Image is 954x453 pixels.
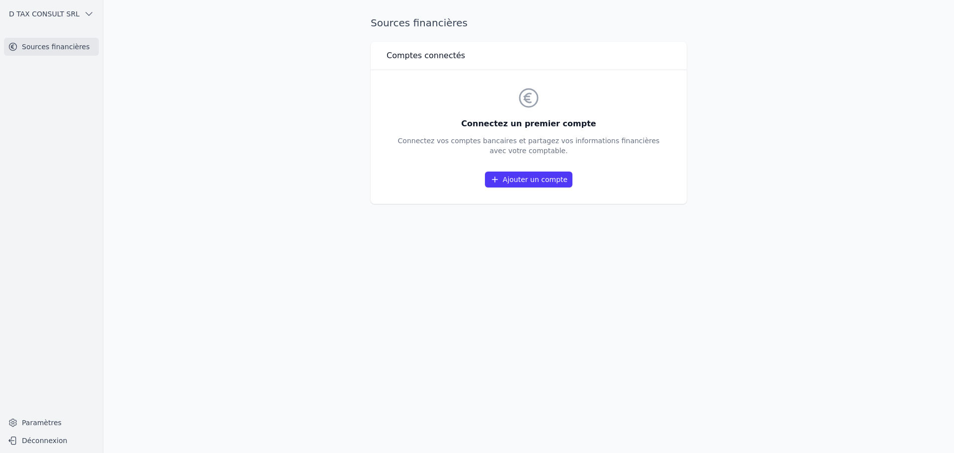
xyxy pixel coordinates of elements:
[4,433,99,449] button: Déconnexion
[387,50,465,62] h3: Comptes connectés
[4,6,99,22] button: D TAX CONSULT SRL
[9,9,79,19] span: D TAX CONSULT SRL
[398,118,660,130] h3: Connectez un premier compte
[485,172,572,187] a: Ajouter un compte
[398,136,660,156] p: Connectez vos comptes bancaires et partagez vos informations financières avec votre comptable.
[4,415,99,431] a: Paramètres
[4,38,99,56] a: Sources financières
[371,16,468,30] h1: Sources financières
